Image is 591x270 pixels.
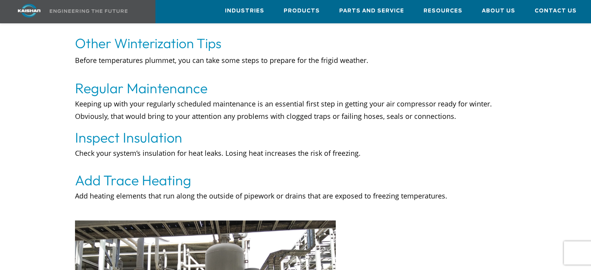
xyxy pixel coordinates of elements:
a: Industries [225,0,264,21]
h4: Add Trace Heating [75,171,516,190]
span: About Us [482,7,515,16]
p: Add heating elements that run along the outside of pipework or drains that are exposed to freezin... [75,190,516,202]
span: Parts and Service [339,7,404,16]
span: Products [284,7,320,16]
span: Resources [424,7,462,16]
img: Engineering the future [50,9,127,13]
h4: Regular Maintenance [75,79,516,98]
a: Resources [424,0,462,21]
span: Industries [225,7,264,16]
h3: Other Winterization Tips [75,32,516,54]
a: Products [284,0,320,21]
p: Before temperatures plummet, you can take some steps to prepare for the frigid weather. [75,54,516,79]
a: Contact Us [535,0,577,21]
p: Keeping up with your regularly scheduled maintenance is an essential first step in getting your a... [75,98,516,122]
span: Contact Us [535,7,577,16]
a: About Us [482,0,515,21]
h4: Inspect Insulation [75,128,516,147]
p: Check your system’s insulation for heat leaks. Losing heat increases the risk of freezing. [75,147,516,159]
a: Parts and Service [339,0,404,21]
